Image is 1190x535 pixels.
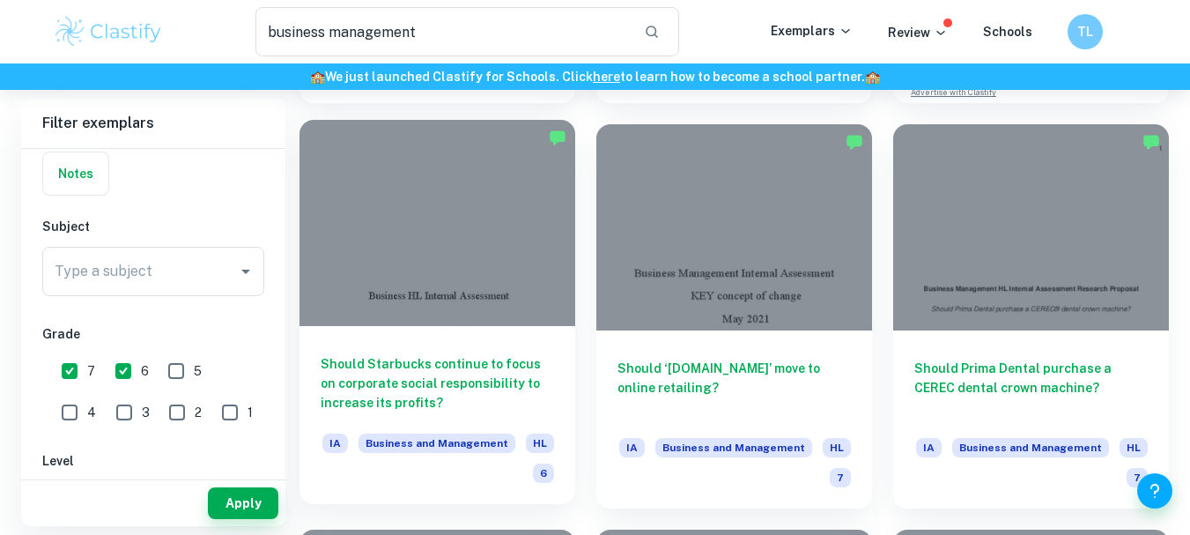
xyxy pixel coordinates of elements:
[1127,468,1148,487] span: 7
[655,438,812,457] span: Business and Management
[914,359,1148,417] h6: Should Prima Dental purchase a CEREC dental crown machine?
[823,438,851,457] span: HL
[42,324,264,344] h6: Grade
[1137,473,1172,509] button: Help and Feedback
[299,124,575,509] a: Should Starbucks continue to focus on corporate social responsibility to increase its profits?IAB...
[593,70,620,84] a: here
[42,217,264,236] h6: Subject
[310,70,325,84] span: 🏫
[87,403,96,422] span: 4
[195,403,202,422] span: 2
[233,259,258,284] button: Open
[248,403,253,422] span: 1
[916,438,942,457] span: IA
[617,359,851,417] h6: Should ‘[DOMAIN_NAME]’ move to online retailing?
[952,438,1109,457] span: Business and Management
[321,354,554,412] h6: Should Starbucks continue to focus on corporate social responsibility to increase its profits?
[1142,133,1160,151] img: Marked
[1075,22,1095,41] h6: TL
[21,99,285,148] h6: Filter exemplars
[1068,14,1103,49] button: TL
[87,361,95,381] span: 7
[526,434,554,453] span: HL
[771,21,853,41] p: Exemplars
[549,129,566,146] img: Marked
[43,152,108,195] button: Notes
[4,67,1186,86] h6: We just launched Clastify for Schools. Click to learn how to become a school partner.
[911,86,996,99] a: Advertise with Clastify
[983,25,1032,39] a: Schools
[888,23,948,42] p: Review
[1120,438,1148,457] span: HL
[208,487,278,519] button: Apply
[533,464,554,483] span: 6
[893,124,1169,509] a: Should Prima Dental purchase a CEREC dental crown machine?IABusiness and ManagementHL7
[846,133,863,151] img: Marked
[194,361,202,381] span: 5
[141,361,149,381] span: 6
[830,468,851,487] span: 7
[322,434,348,453] span: IA
[865,70,880,84] span: 🏫
[596,124,872,509] a: Should ‘[DOMAIN_NAME]’ move to online retailing?IABusiness and ManagementHL7
[255,7,631,56] input: Search for any exemplars...
[619,438,645,457] span: IA
[142,403,150,422] span: 3
[358,434,515,453] span: Business and Management
[53,14,165,49] img: Clastify logo
[42,451,264,471] h6: Level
